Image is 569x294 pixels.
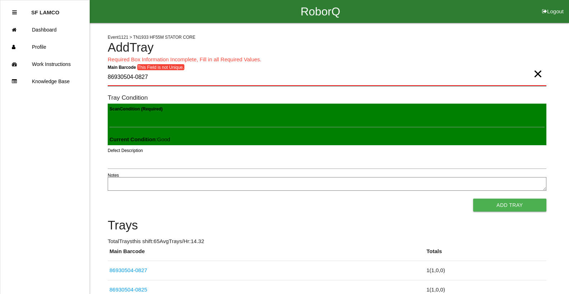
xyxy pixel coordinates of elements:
div: Close [12,4,17,21]
a: Profile [0,38,89,56]
a: Work Instructions [0,56,89,73]
a: 86930504-0827 [109,267,147,273]
b: Scan Condition (Required) [109,106,163,111]
h4: Add Tray [108,41,546,54]
span: Event 1121 > TN1933 HF55M STATOR CORE [108,35,195,40]
th: Totals [425,247,546,261]
span: Clear Input [533,60,542,74]
button: Add Tray [473,199,546,212]
a: Dashboard [0,21,89,38]
input: Required [108,69,546,86]
a: Knowledge Base [0,73,89,90]
p: SF LAMCO [31,4,59,15]
td: 1 ( 1 , 0 , 0 ) [425,261,546,280]
label: Notes [108,172,119,179]
p: Required Box Information Incomplete, Fill in all Required Values. [108,56,546,64]
p: Total Trays this shift: 65 Avg Trays /Hr: 14.32 [108,237,546,246]
b: Main Barcode [108,65,136,70]
label: Defect Description [108,147,143,154]
b: Current Condition [109,136,155,142]
h6: Tray Condition [108,94,546,101]
th: Main Barcode [108,247,425,261]
a: 86930504-0825 [109,286,147,293]
span: This Field is not Unique. [137,64,185,70]
span: : Good [109,136,170,142]
h4: Trays [108,219,546,232]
